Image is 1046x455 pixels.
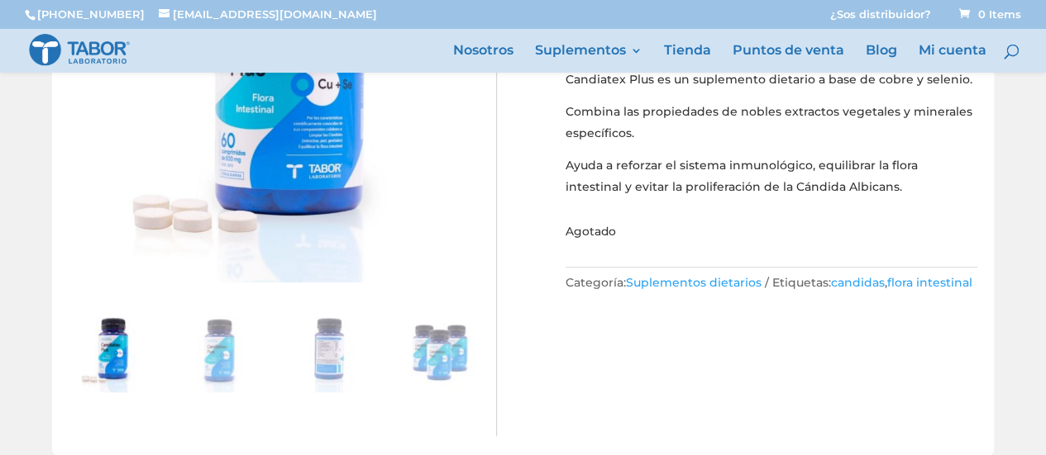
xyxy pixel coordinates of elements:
a: Blog [866,45,897,73]
span: Categoría: [566,275,772,290]
a: Suplementos dietarios [626,275,762,290]
span: 0 Items [959,7,1021,21]
a: Nosotros [453,45,513,73]
a: candidas [831,275,885,290]
img: Candiatex Plus x3 [398,310,480,392]
img: Candiatex Plus con pastillas [69,310,150,392]
p: Combina las propiedades de nobles extractos vegetales y minerales específicos. [566,102,977,155]
p: Agotado [566,221,977,243]
a: flora intestinal [887,275,972,290]
a: Suplementos [535,45,642,73]
a: ¿Sos distribuidor? [830,9,931,28]
a: Tienda [664,45,711,73]
img: Candiatex Plus frente [179,310,260,392]
a: [PHONE_NUMBER] [37,7,145,21]
a: [EMAIL_ADDRESS][DOMAIN_NAME] [159,7,377,21]
span: Etiquetas: , [772,275,972,290]
img: Laboratorio Tabor [28,32,131,68]
p: Ayuda a reforzar el sistema inmunológico, equilibrar la flora intestinal y evitar la proliferació... [566,155,977,197]
a: 0 Items [956,7,1021,21]
a: Mi cuenta [919,45,986,73]
p: Candiatex Plus es un suplemento dietario a base de cobre y selenio. [566,69,977,102]
a: Puntos de venta [733,45,844,73]
img: Candiatex Plus etiqueta [288,310,370,392]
